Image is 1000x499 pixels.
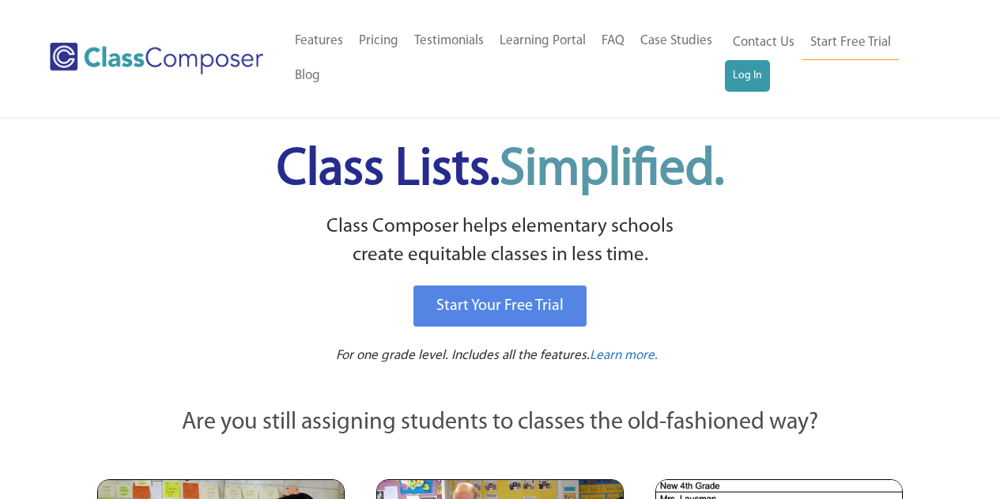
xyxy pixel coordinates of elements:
a: Learn more. [590,346,658,366]
img: Class Composer [50,43,263,74]
a: Pricing [351,24,406,59]
a: Features [287,24,351,59]
a: Blog [287,59,328,93]
a: FAQ [594,24,632,59]
nav: Header Menu [725,25,938,92]
a: Case Studies [632,24,720,59]
nav: Header Menu [287,24,725,93]
span: Start Your Free Trial [436,298,564,314]
a: Testimonials [406,24,492,59]
a: Learning Portal [492,24,594,59]
span: For one grade level. Includes all the features. [336,349,590,362]
p: Are you still assigning students to classes the old-fashioned way? [97,406,904,440]
a: Contact Us [725,25,802,60]
a: Log In [725,60,770,92]
a: Start Your Free Trial [413,285,587,327]
span: Learn more. [590,349,658,362]
a: Start Free Trial [802,25,899,61]
span: Class Lists. [277,145,724,196]
p: Class Composer helps elementary schools create equitable classes in less time. [95,213,906,270]
span: Simplified. [500,145,724,196]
